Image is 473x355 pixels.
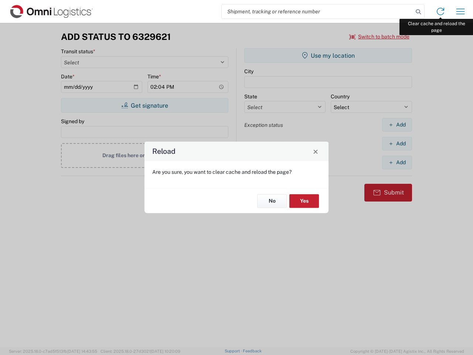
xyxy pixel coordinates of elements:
input: Shipment, tracking or reference number [222,4,413,18]
p: Are you sure, you want to clear cache and reload the page? [152,169,321,175]
button: Yes [289,194,319,208]
button: Close [310,146,321,156]
h4: Reload [152,146,176,157]
button: No [257,194,287,208]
